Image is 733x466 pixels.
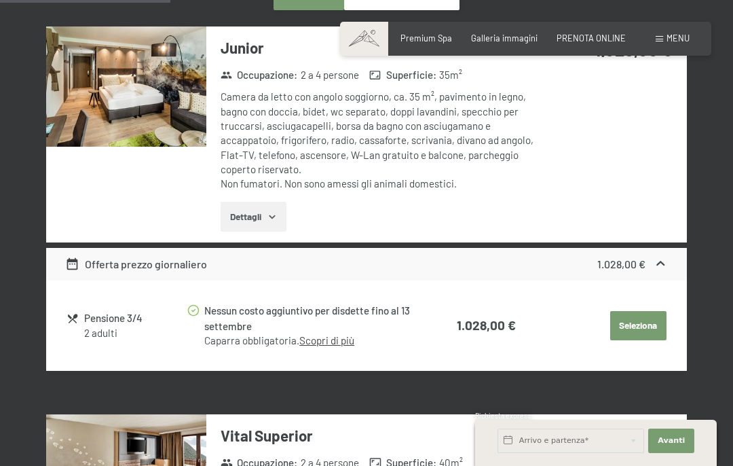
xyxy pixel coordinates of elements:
h3: Junior [221,37,542,58]
div: 2 adulti [84,326,186,340]
span: Richiesta express [475,412,531,420]
img: mss_renderimg.php [46,26,206,147]
strong: Occupazione : [221,68,298,82]
a: Scopri di più [299,334,354,346]
div: Offerta prezzo giornaliero [65,256,207,272]
button: Avanti [648,429,694,453]
strong: Superficie : [369,68,436,82]
button: Seleziona [610,311,666,341]
span: 35 m² [439,68,462,82]
div: Pensione 3/4 [84,310,186,326]
strong: 1.028,00 € [597,257,645,270]
button: Dettagli [221,202,286,232]
span: Menu [666,33,690,43]
strong: 1.028,00 € [457,317,516,333]
a: PRENOTA ONLINE [557,33,626,43]
a: Premium Spa [400,33,452,43]
h3: Vital Superior [221,425,542,446]
div: Caparra obbligatoria. [204,334,426,348]
div: Offerta prezzo giornaliero1.028,00 € [46,248,687,281]
div: Camera da letto con angolo soggiorno, ca. 35 m², pavimento in legno, bagno con doccia, bidet, wc ... [221,90,542,191]
span: 2 a 4 persone [301,68,359,82]
a: Galleria immagini [471,33,538,43]
span: Avanti [658,435,685,446]
div: Nessun costo aggiuntivo per disdette fino al 13 settembre [204,303,426,334]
